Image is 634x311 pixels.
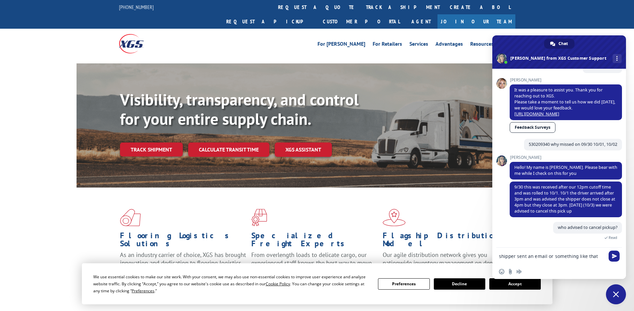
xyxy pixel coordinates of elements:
a: Feedback Surveys [510,122,555,133]
a: Calculate transit time [188,142,269,157]
span: Audio message [516,269,522,274]
a: For [PERSON_NAME] [318,41,365,49]
a: Agent [405,14,437,29]
span: 9/30 this was received after our 12pm cutoff time and was rolled to 10/1. 10/1 the driver arrived... [514,184,615,214]
span: Our agile distribution network gives you nationwide inventory management on demand. [383,251,506,267]
span: As an industry carrier of choice, XGS has brought innovation and dedication to flooring logistics... [120,251,246,275]
a: XGS ASSISTANT [275,142,332,157]
span: Hello! My name is [PERSON_NAME]. Please bear with me while I check on this for you [514,165,617,176]
div: Cookie Consent Prompt [82,263,552,304]
b: Visibility, transparency, and control for your entire supply chain. [120,89,359,129]
img: xgs-icon-total-supply-chain-intelligence-red [120,209,141,226]
div: More channels [613,54,622,63]
a: For Retailers [373,41,402,49]
button: Decline [434,278,485,290]
span: Cookie Policy [266,281,290,287]
span: Chat [558,39,568,49]
div: Close chat [606,284,626,304]
span: Read [609,235,617,240]
a: Customer Portal [318,14,405,29]
button: Preferences [378,278,429,290]
textarea: Compose your message... [499,253,605,259]
span: Preferences [132,288,154,294]
span: Send a file [508,269,513,274]
a: Request a pickup [221,14,318,29]
a: Join Our Team [437,14,515,29]
span: It was a pleasure to assist you. Thank you for reaching out to XGS. Please take a moment to tell ... [514,87,615,117]
h1: Flooring Logistics Solutions [120,232,246,251]
h1: Flagship Distribution Model [383,232,509,251]
a: [PHONE_NUMBER] [119,4,154,10]
span: [PERSON_NAME] [510,155,622,160]
span: [PERSON_NAME] [510,78,622,82]
h1: Specialized Freight Experts [251,232,378,251]
a: Track shipment [120,142,183,157]
a: Resources [470,41,494,49]
div: We use essential cookies to make our site work. With your consent, we may also use non-essential ... [93,273,370,294]
a: [URL][DOMAIN_NAME] [514,111,559,117]
p: From overlength loads to delicate cargo, our experienced staff knows the best way to move your fr... [251,251,378,281]
button: Accept [489,278,541,290]
span: Send [609,251,620,262]
img: xgs-icon-flagship-distribution-model-red [383,209,406,226]
img: xgs-icon-focused-on-flooring-red [251,209,267,226]
div: Chat [544,39,575,49]
span: who advised to cancel pickup? [558,225,617,230]
span: Insert an emoji [499,269,504,274]
a: Services [409,41,428,49]
span: 530209340 why missed on 09/30 10/01, 10/02 [529,141,617,147]
a: Advantages [435,41,463,49]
